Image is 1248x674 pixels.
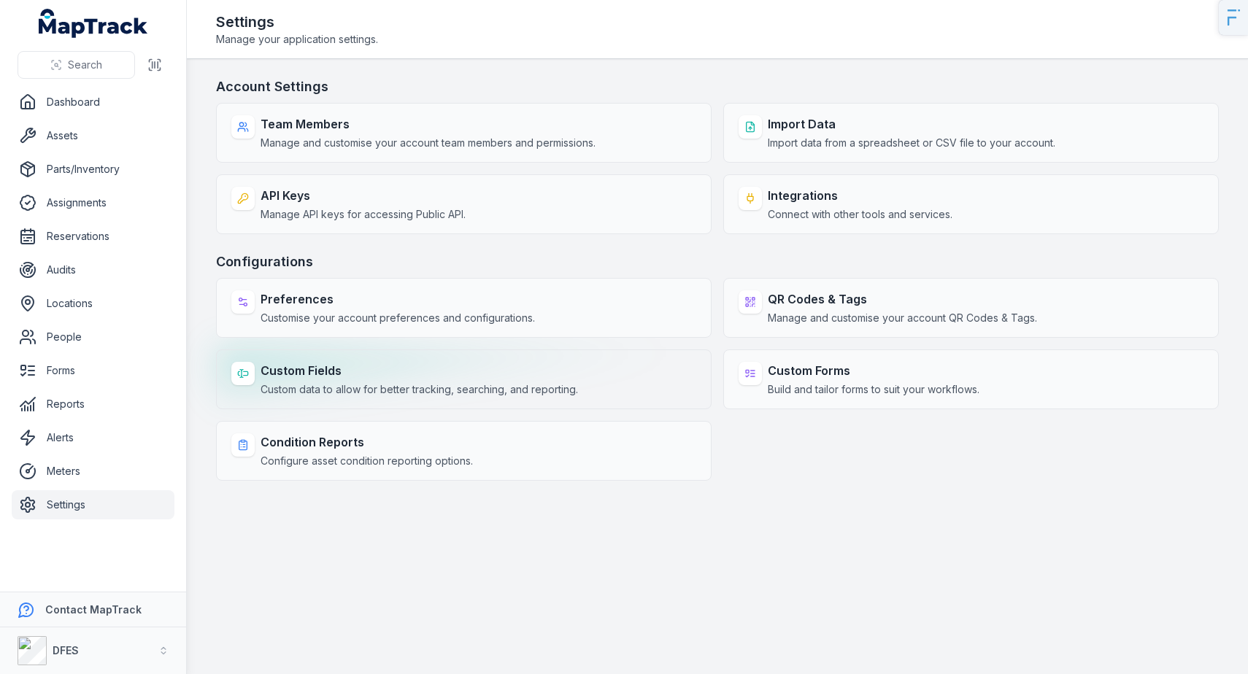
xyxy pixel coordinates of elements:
[216,12,378,32] h2: Settings
[261,187,466,204] strong: API Keys
[12,222,174,251] a: Reservations
[12,356,174,385] a: Forms
[261,290,535,308] strong: Preferences
[53,644,79,656] strong: DFES
[216,32,378,47] span: Manage your application settings.
[723,349,1219,409] a: Custom FormsBuild and tailor forms to suit your workflows.
[12,322,174,352] a: People
[261,362,578,379] strong: Custom Fields
[12,255,174,284] a: Audits
[12,121,174,150] a: Assets
[768,362,979,379] strong: Custom Forms
[12,457,174,486] a: Meters
[261,311,535,325] span: Customise your account preferences and configurations.
[12,88,174,117] a: Dashboard
[261,433,473,451] strong: Condition Reports
[261,115,596,133] strong: Team Members
[12,155,174,184] a: Parts/Inventory
[216,77,1219,97] h3: Account Settings
[12,289,174,318] a: Locations
[216,278,712,338] a: PreferencesCustomise your account preferences and configurations.
[768,187,952,204] strong: Integrations
[68,58,102,72] span: Search
[12,423,174,452] a: Alerts
[768,115,1055,133] strong: Import Data
[216,421,712,481] a: Condition ReportsConfigure asset condition reporting options.
[723,278,1219,338] a: QR Codes & TagsManage and customise your account QR Codes & Tags.
[12,188,174,217] a: Assignments
[12,390,174,419] a: Reports
[216,349,712,409] a: Custom FieldsCustom data to allow for better tracking, searching, and reporting.
[768,382,979,397] span: Build and tailor forms to suit your workflows.
[216,103,712,163] a: Team MembersManage and customise your account team members and permissions.
[216,252,1219,272] h3: Configurations
[768,136,1055,150] span: Import data from a spreadsheet or CSV file to your account.
[39,9,148,38] a: MapTrack
[768,290,1037,308] strong: QR Codes & Tags
[12,490,174,519] a: Settings
[216,174,712,234] a: API KeysManage API keys for accessing Public API.
[261,136,596,150] span: Manage and customise your account team members and permissions.
[768,207,952,222] span: Connect with other tools and services.
[18,51,135,79] button: Search
[768,311,1037,325] span: Manage and customise your account QR Codes & Tags.
[261,382,578,397] span: Custom data to allow for better tracking, searching, and reporting.
[261,207,466,222] span: Manage API keys for accessing Public API.
[723,103,1219,163] a: Import DataImport data from a spreadsheet or CSV file to your account.
[261,454,473,468] span: Configure asset condition reporting options.
[723,174,1219,234] a: IntegrationsConnect with other tools and services.
[45,603,142,616] strong: Contact MapTrack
